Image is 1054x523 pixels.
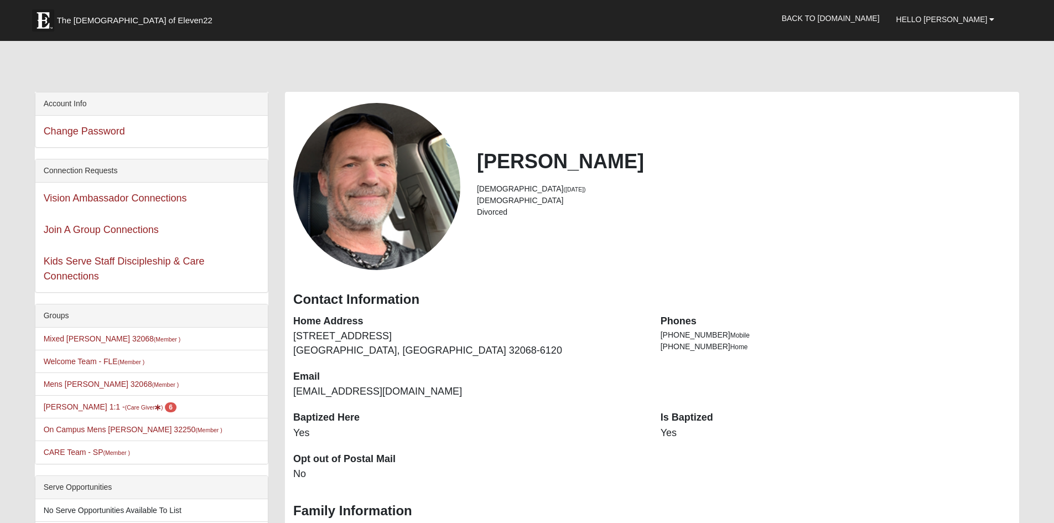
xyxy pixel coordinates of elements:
div: Serve Opportunities [35,476,268,499]
small: (Member ) [152,381,179,388]
small: (Care Giver ) [125,404,163,411]
a: Back to [DOMAIN_NAME] [773,4,888,32]
small: (Member ) [154,336,180,343]
a: Change Password [44,126,125,137]
li: [DEMOGRAPHIC_DATA] [477,183,1011,195]
div: Connection Requests [35,159,268,183]
small: (Member ) [195,427,222,433]
small: (Member ) [103,449,130,456]
li: [PHONE_NUMBER] [661,341,1011,353]
a: Kids Serve Staff Discipleship & Care Connections [44,256,205,282]
dd: Yes [661,426,1011,441]
dd: No [293,467,644,481]
span: Home [730,343,748,351]
a: Hello [PERSON_NAME] [888,6,1003,33]
dt: Opt out of Postal Mail [293,452,644,467]
a: The [DEMOGRAPHIC_DATA] of Eleven22 [27,4,248,32]
dt: Home Address [293,314,644,329]
a: CARE Team - SP(Member ) [44,448,130,457]
h3: Contact Information [293,292,1011,308]
div: Groups [35,304,268,328]
small: (Member ) [118,359,144,365]
a: Vision Ambassador Connections [44,193,187,204]
span: The [DEMOGRAPHIC_DATA] of Eleven22 [57,15,212,26]
dt: Baptized Here [293,411,644,425]
a: Mens [PERSON_NAME] 32068(Member ) [44,380,179,389]
span: Mobile [730,332,750,339]
span: number of pending members [165,402,176,412]
a: Mixed [PERSON_NAME] 32068(Member ) [44,334,181,343]
div: Account Info [35,92,268,116]
li: No Serve Opportunities Available To List [35,499,268,522]
h2: [PERSON_NAME] [477,149,1011,173]
dt: Email [293,370,644,384]
li: [PHONE_NUMBER] [661,329,1011,341]
a: View Fullsize Photo [293,103,460,270]
a: Welcome Team - FLE(Member ) [44,357,145,366]
dd: Yes [293,426,644,441]
a: On Campus Mens [PERSON_NAME] 32250(Member ) [44,425,222,434]
h3: Family Information [293,503,1011,519]
a: [PERSON_NAME] 1:1 -(Care Giver) 6 [44,402,176,411]
li: Divorced [477,206,1011,218]
dt: Phones [661,314,1011,329]
dd: [STREET_ADDRESS] [GEOGRAPHIC_DATA], [GEOGRAPHIC_DATA] 32068-6120 [293,329,644,358]
img: Eleven22 logo [32,9,54,32]
li: [DEMOGRAPHIC_DATA] [477,195,1011,206]
a: Join A Group Connections [44,224,159,235]
small: ([DATE]) [564,186,586,193]
span: Hello [PERSON_NAME] [896,15,988,24]
dd: [EMAIL_ADDRESS][DOMAIN_NAME] [293,385,644,399]
dt: Is Baptized [661,411,1011,425]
